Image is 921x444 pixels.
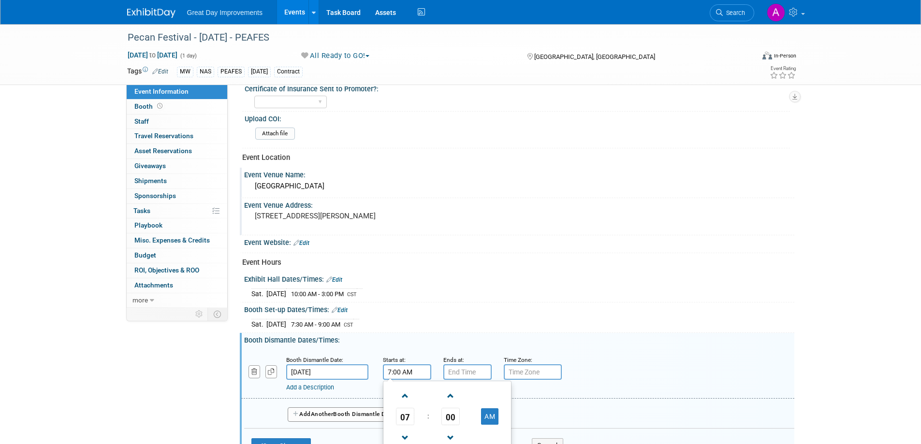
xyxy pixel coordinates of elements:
span: CST [344,322,353,328]
span: Staff [134,117,149,125]
a: Tasks [127,204,227,218]
div: NAS [197,67,214,77]
a: Budget [127,248,227,263]
pre: [STREET_ADDRESS][PERSON_NAME] [255,212,463,220]
div: Exhibit Hall Dates/Times: [244,272,794,285]
div: [DATE] [248,67,271,77]
div: Event Format [697,50,797,65]
a: Edit [293,240,309,246]
a: more [127,293,227,308]
td: Toggle Event Tabs [207,308,227,320]
small: Ends at: [443,357,464,363]
span: [DATE] [DATE] [127,51,178,59]
a: ROI, Objectives & ROO [127,263,227,278]
small: Starts at: [383,357,406,363]
a: Shipments [127,174,227,188]
span: Great Day Improvements [187,9,263,16]
a: Edit [332,307,348,314]
span: Pick Hour [396,408,414,425]
div: In-Person [774,52,796,59]
input: Time Zone [504,364,562,380]
a: Booth [127,100,227,114]
a: Edit [326,276,342,283]
span: to [148,51,157,59]
div: Booth Dismantle Dates/Times: [244,333,794,345]
a: Sponsorships [127,189,227,203]
span: Attachments [134,281,173,289]
span: (1 day) [179,53,197,59]
span: Playbook [134,221,162,229]
td: [DATE] [266,288,286,299]
div: Event Website: [244,235,794,248]
a: Attachments [127,278,227,293]
span: Giveaways [134,162,166,170]
span: Shipments [134,177,167,185]
span: CST [347,291,357,298]
a: Asset Reservations [127,144,227,158]
div: Event Rating [770,66,796,71]
div: Upload COI: [245,112,790,124]
div: MW [177,67,193,77]
span: 7:30 AM - 9:00 AM [291,321,340,328]
span: Tasks [133,207,150,215]
div: Event Hours [242,258,787,268]
span: ROI, Objectives & ROO [134,266,199,274]
td: : [425,408,431,425]
div: PEAFES [218,67,245,77]
a: Playbook [127,218,227,233]
button: AddAnotherBooth Dismantle Date [288,407,400,422]
span: Sponsorships [134,192,176,200]
span: Event Information [134,87,189,95]
input: Date [286,364,368,380]
small: Booth Dismantle Date: [286,357,343,363]
a: Increment Minute [441,383,460,408]
a: Edit [152,68,168,75]
small: Time Zone: [504,357,532,363]
div: Certificate of Insurance Sent to Promoter?: [245,82,790,94]
div: Booth Set-up Dates/Times: [244,302,794,315]
a: Misc. Expenses & Credits [127,233,227,248]
span: Budget [134,251,156,259]
td: [DATE] [266,319,286,329]
div: Event Location [242,153,787,163]
a: Search [710,4,754,21]
input: End Time [443,364,492,380]
a: Travel Reservations [127,129,227,143]
span: Another [311,411,334,417]
span: Search [723,9,745,16]
a: Giveaways [127,159,227,173]
input: Start Time [383,364,431,380]
div: Pecan Festival - [DATE] - PEAFES [124,29,740,46]
img: ExhibitDay [127,8,175,18]
div: Event Venue Name: [244,168,794,180]
div: Contract [274,67,303,77]
a: Event Information [127,85,227,99]
div: Event Venue Address: [244,198,794,210]
td: Sat. [251,288,266,299]
span: more [132,296,148,304]
span: 10:00 AM - 3:00 PM [291,290,344,298]
span: Booth not reserved yet [155,102,164,110]
a: Add a Description [286,384,334,391]
td: Tags [127,66,168,77]
span: Booth [134,102,164,110]
td: Personalize Event Tab Strip [191,308,208,320]
a: Staff [127,115,227,129]
span: Asset Reservations [134,147,192,155]
span: [GEOGRAPHIC_DATA], [GEOGRAPHIC_DATA] [534,53,655,60]
img: Angelique Critz [767,3,785,22]
button: AM [481,408,498,425]
span: Travel Reservations [134,132,193,140]
img: Format-Inperson.png [762,52,772,59]
div: [GEOGRAPHIC_DATA] [251,179,787,194]
a: Increment Hour [396,383,414,408]
td: Sat. [251,319,266,329]
span: Pick Minute [441,408,460,425]
span: Misc. Expenses & Credits [134,236,210,244]
button: All Ready to GO! [298,51,373,61]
